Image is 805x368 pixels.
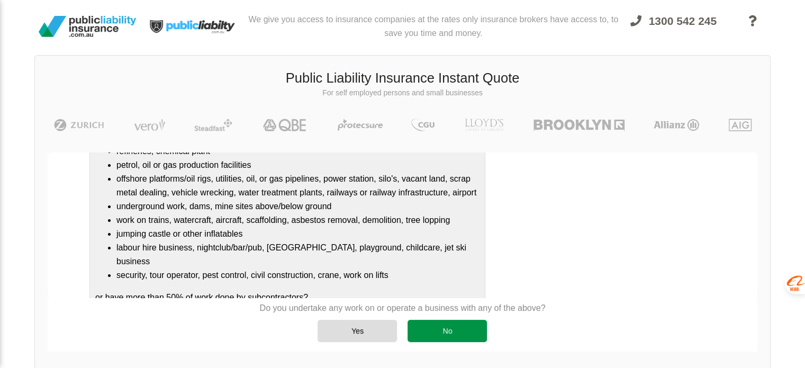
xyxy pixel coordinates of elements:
[333,119,387,131] img: Protecsure | Public Liability Insurance
[621,8,726,49] a: 1300 542 245
[34,12,140,41] img: Public Liability Insurance
[116,172,480,200] li: offshore platforms/oil rigs, utilities, oil, or gas pipelines, power station, silo's, vacant land...
[116,213,480,227] li: work on trains, watercraft, aircraft, scaffolding, asbestos removal, demolition, tree lopping
[246,4,621,49] div: We give you access to insurance companies at the rates only insurance brokers have access to, to ...
[116,158,480,172] li: petrol, oil or gas production facilities
[529,119,628,131] img: Brooklyn | Public Liability Insurance
[649,15,717,27] span: 1300 542 245
[459,119,510,131] img: LLOYD's | Public Liability Insurance
[129,119,170,131] img: Vero | Public Liability Insurance
[140,4,246,49] img: Public Liability Insurance Light
[318,320,397,342] div: Yes
[116,200,480,213] li: underground work, dams, mine sites above/below ground
[49,119,109,131] img: Zurich | Public Liability Insurance
[408,320,487,342] div: No
[257,119,314,131] img: QBE | Public Liability Insurance
[116,227,480,241] li: jumping castle or other inflatables
[116,241,480,268] li: labour hire business, nightclub/bar/pub, [GEOGRAPHIC_DATA], playground, childcare, jet ski business
[43,88,762,98] p: For self employed persons and small businesses
[43,69,762,88] h3: Public Liability Insurance Instant Quote
[260,302,546,314] p: Do you undertake any work on or operate a business with any of the above?
[725,119,756,131] img: AIG | Public Liability Insurance
[407,119,439,131] img: CGU | Public Liability Insurance
[190,119,237,131] img: Steadfast | Public Liability Insurance
[648,119,704,131] img: Allianz | Public Liability Insurance
[116,268,480,282] li: security, tour operator, pest control, civil construction, crane, work on lifts
[89,125,485,310] div: Do you undertake any work on or operate a business that is/has a: or have more than 50% of work d...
